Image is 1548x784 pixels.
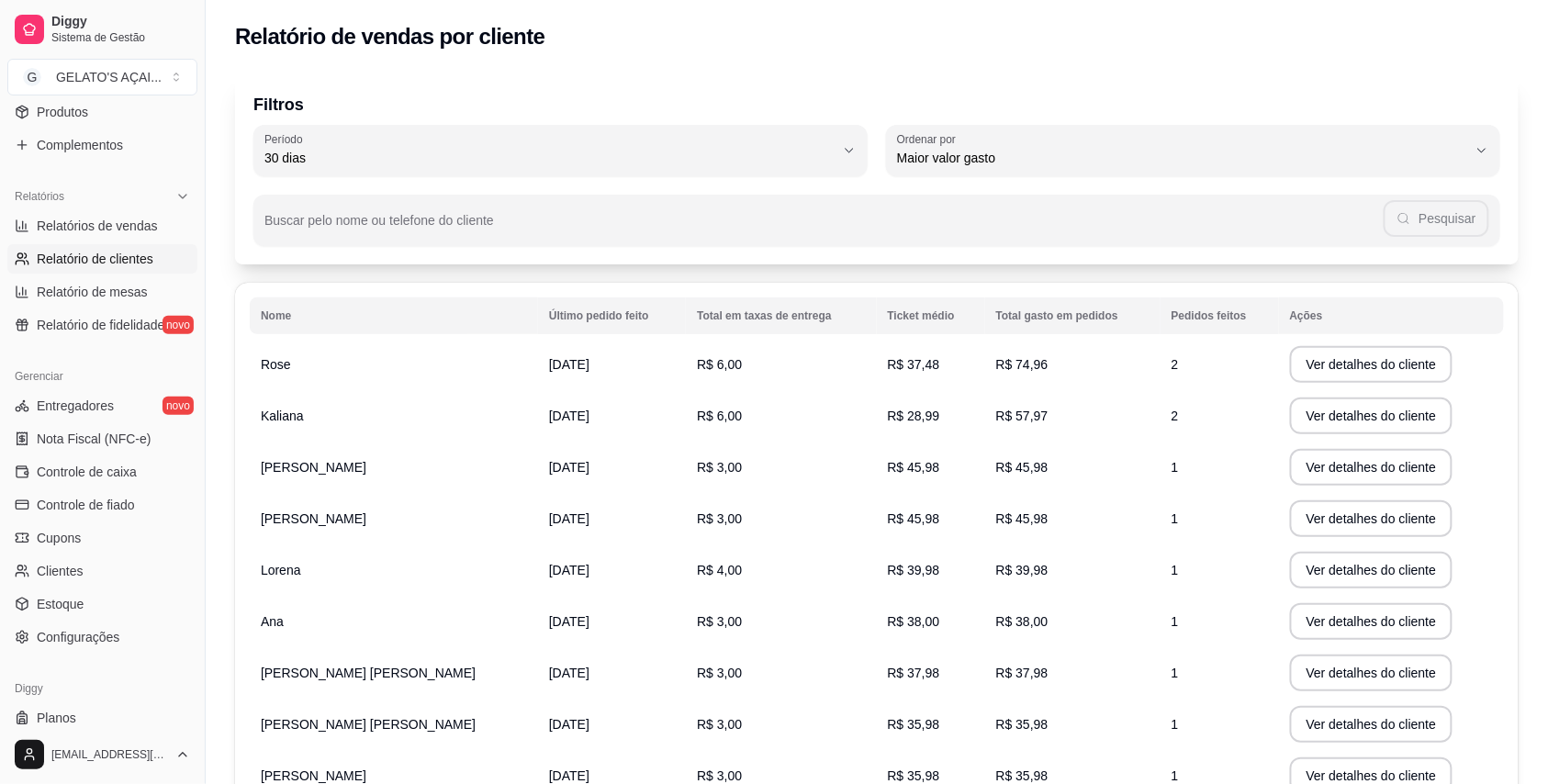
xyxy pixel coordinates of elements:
[888,768,940,783] span: R$ 35,98
[37,430,151,448] span: Nota Fiscal (NFC-e)
[37,595,84,613] span: Estoque
[37,562,84,580] span: Clientes
[261,409,304,423] span: Kaliana
[1161,297,1279,334] th: Pedidos feitos
[549,409,589,423] span: [DATE]
[7,424,197,454] a: Nota Fiscal (NFC-e)
[261,768,366,783] span: [PERSON_NAME]
[1172,666,1179,680] span: 1
[686,297,876,334] th: Total em taxas de entrega
[549,666,589,680] span: [DATE]
[7,457,197,487] a: Controle de caixa
[996,460,1049,475] span: R$ 45,98
[1172,357,1179,372] span: 2
[1290,706,1453,743] button: Ver detalhes do cliente
[549,614,589,629] span: [DATE]
[1172,511,1179,526] span: 1
[37,316,164,334] span: Relatório de fidelidade
[261,666,476,680] span: [PERSON_NAME] [PERSON_NAME]
[996,768,1049,783] span: R$ 35,98
[37,628,119,646] span: Configurações
[7,391,197,420] a: Entregadoresnovo
[37,397,114,415] span: Entregadores
[37,463,137,481] span: Controle de caixa
[235,22,545,51] h2: Relatório de vendas por cliente
[1172,717,1179,732] span: 1
[37,529,81,547] span: Cupons
[697,460,742,475] span: R$ 3,00
[549,511,589,526] span: [DATE]
[261,460,366,475] span: [PERSON_NAME]
[549,717,589,732] span: [DATE]
[253,92,1500,118] p: Filtros
[996,357,1049,372] span: R$ 74,96
[1290,603,1453,640] button: Ver detalhes do cliente
[888,460,940,475] span: R$ 45,98
[7,556,197,586] a: Clientes
[888,511,940,526] span: R$ 45,98
[1172,460,1179,475] span: 1
[253,125,868,176] button: Período30 dias
[7,622,197,652] a: Configurações
[697,563,742,577] span: R$ 4,00
[37,136,123,154] span: Complementos
[877,297,985,334] th: Ticket médio
[7,211,197,241] a: Relatórios de vendas
[1172,768,1179,783] span: 1
[7,674,197,703] div: Diggy
[996,614,1049,629] span: R$ 38,00
[37,496,135,514] span: Controle de fiado
[1172,563,1179,577] span: 1
[888,614,940,629] span: R$ 38,00
[261,511,366,526] span: [PERSON_NAME]
[7,733,197,777] button: [EMAIL_ADDRESS][DOMAIN_NAME]
[1290,552,1453,588] button: Ver detalhes do cliente
[1290,398,1453,434] button: Ver detalhes do cliente
[697,511,742,526] span: R$ 3,00
[888,409,940,423] span: R$ 28,99
[1290,655,1453,691] button: Ver detalhes do cliente
[15,189,64,204] span: Relatórios
[697,717,742,732] span: R$ 3,00
[538,297,686,334] th: Último pedido feito
[996,563,1049,577] span: R$ 39,98
[37,250,153,268] span: Relatório de clientes
[37,283,148,301] span: Relatório de mesas
[7,7,197,51] a: DiggySistema de Gestão
[51,747,168,762] span: [EMAIL_ADDRESS][DOMAIN_NAME]
[51,30,190,45] span: Sistema de Gestão
[697,666,742,680] span: R$ 3,00
[7,277,197,307] a: Relatório de mesas
[888,563,940,577] span: R$ 39,98
[549,768,589,783] span: [DATE]
[1172,614,1179,629] span: 1
[261,357,291,372] span: Rose
[250,297,538,334] th: Nome
[51,14,190,30] span: Diggy
[897,149,1467,167] span: Maior valor gasto
[7,523,197,553] a: Cupons
[56,68,162,86] div: GELATO'S AÇAI ...
[549,460,589,475] span: [DATE]
[697,409,742,423] span: R$ 6,00
[996,409,1049,423] span: R$ 57,97
[985,297,1161,334] th: Total gasto em pedidos
[37,103,88,121] span: Produtos
[7,310,197,340] a: Relatório de fidelidadenovo
[697,768,742,783] span: R$ 3,00
[7,97,197,127] a: Produtos
[7,490,197,520] a: Controle de fiado
[261,563,301,577] span: Lorena
[1290,500,1453,537] button: Ver detalhes do cliente
[261,717,476,732] span: [PERSON_NAME] [PERSON_NAME]
[7,589,197,619] a: Estoque
[264,131,308,147] label: Período
[888,717,940,732] span: R$ 35,98
[264,149,835,167] span: 30 dias
[888,357,940,372] span: R$ 37,48
[264,218,1384,237] input: Buscar pelo nome ou telefone do cliente
[7,703,197,733] a: Planos
[7,362,197,391] div: Gerenciar
[7,244,197,274] a: Relatório de clientes
[261,614,284,629] span: Ana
